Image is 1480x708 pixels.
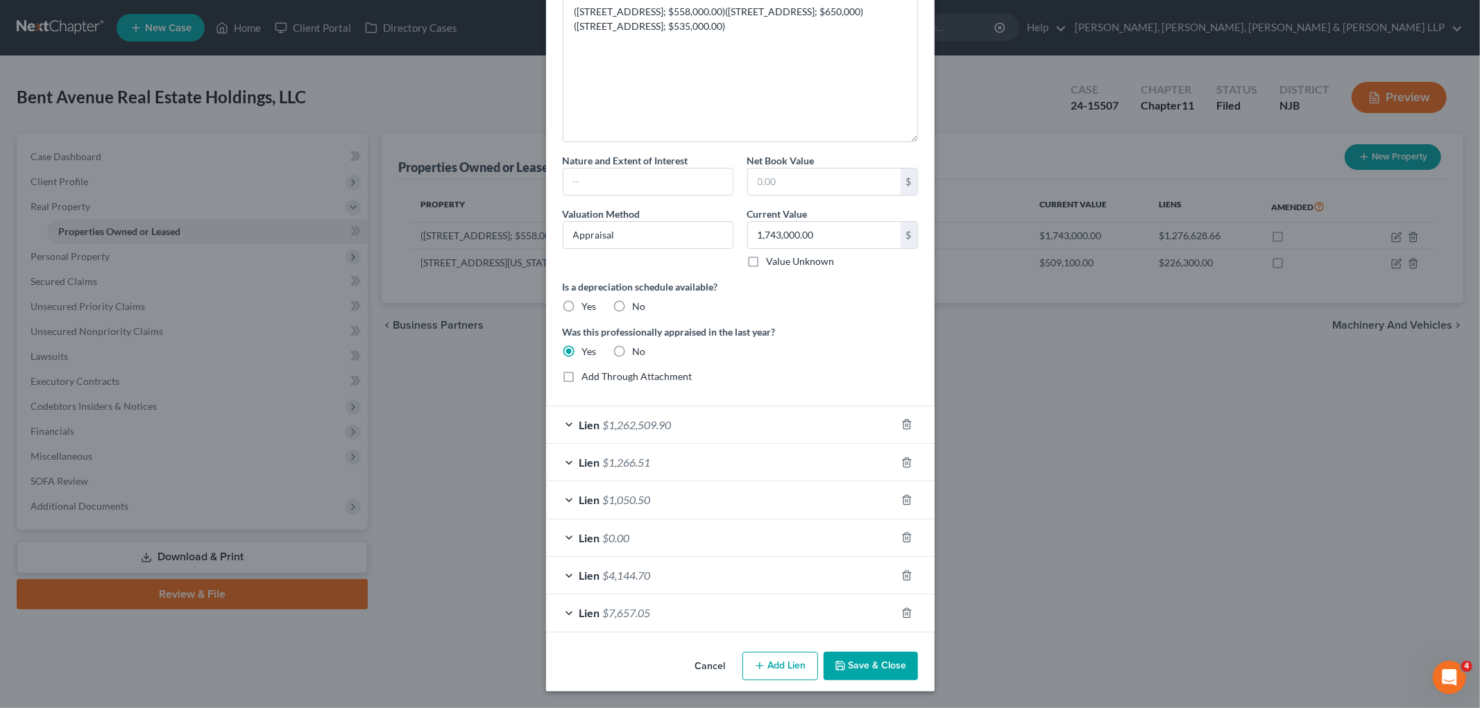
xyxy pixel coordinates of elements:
[747,153,815,168] label: Net Book Value
[767,254,835,268] label: Value Unknown
[748,222,901,248] input: 0.00
[603,456,651,469] span: $1,266.51
[563,207,640,221] label: Valuation Method
[579,606,600,619] span: Lien
[603,531,630,544] span: $0.00
[579,456,600,469] span: Lien
[633,300,646,313] label: No
[901,169,917,195] div: $
[901,222,917,248] div: $
[684,653,737,681] button: Cancel
[633,345,646,359] label: No
[1461,661,1472,672] span: 4
[1433,661,1466,694] iframe: Intercom live chat
[579,418,600,431] span: Lien
[603,418,672,431] span: $1,262,509.90
[582,300,597,313] label: Yes
[742,652,818,681] button: Add Lien
[582,345,597,359] label: Yes
[603,569,651,582] span: $4,144.70
[563,279,918,294] label: Is a depreciation schedule available?
[603,493,651,506] span: $1,050.50
[603,606,651,619] span: $7,657.05
[563,325,918,339] label: Was this professionally appraised in the last year?
[563,222,733,248] input: --
[563,153,688,168] label: Nature and Extent of Interest
[579,493,600,506] span: Lien
[582,370,692,383] label: Add Through Attachment
[824,652,918,681] button: Save & Close
[579,531,600,544] span: Lien
[563,169,733,195] input: --
[748,169,901,195] input: 0.00
[579,569,600,582] span: Lien
[747,207,808,221] label: Current Value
